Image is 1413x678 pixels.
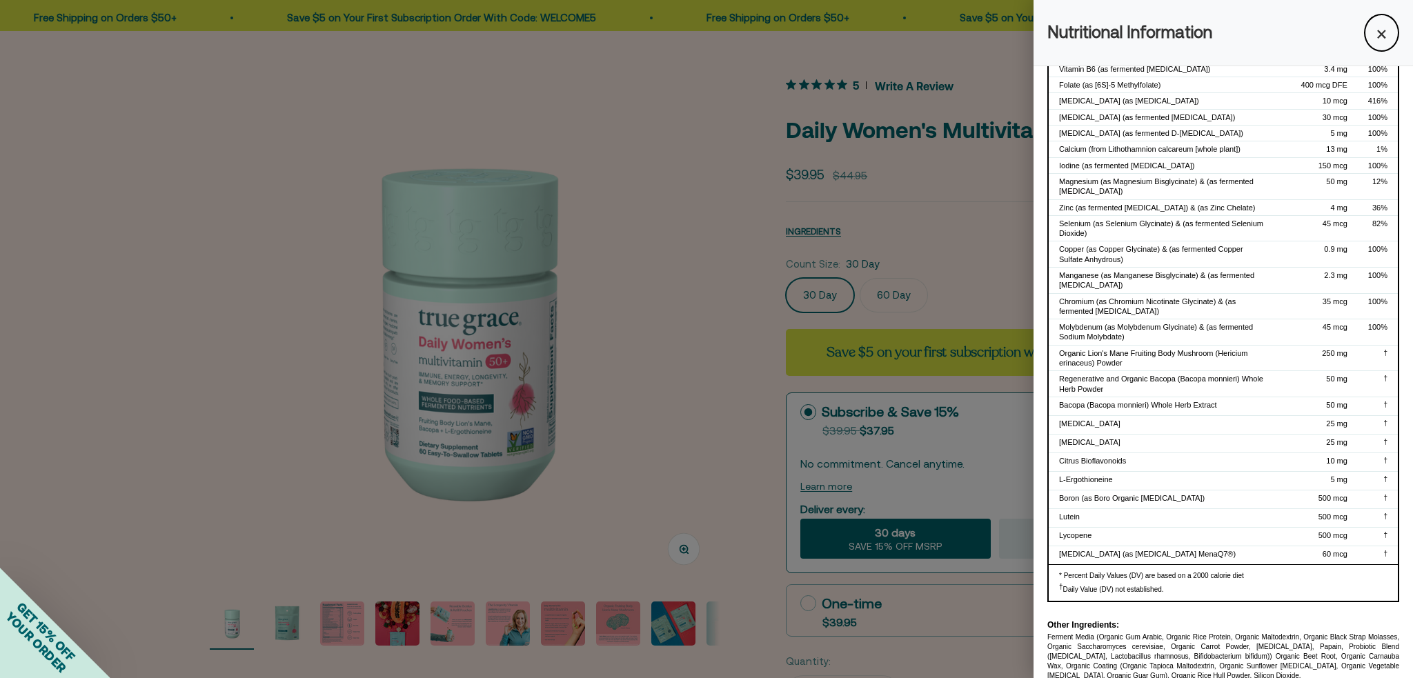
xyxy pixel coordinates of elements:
[1059,583,1063,590] span: †
[1323,97,1347,105] span: 10 mcg
[1059,400,1268,410] div: Bacopa (Bacopa monnieri) Whole Herb Extract
[1330,203,1347,212] span: 4 mg
[1318,531,1347,539] span: 500 mcg
[1383,438,1387,446] span: †
[1358,173,1398,199] td: 12%
[1323,323,1347,331] span: 45 mcg
[1323,219,1347,228] span: 45 mcg
[1358,157,1398,173] td: 100%
[1326,145,1347,153] span: 13 mg
[1059,348,1268,368] div: Organic Lion's Mane Fruiting Body Mushroom (Hericium erinaceus) Powder
[1318,512,1347,521] span: 500 mcg
[1383,550,1387,557] span: †
[1301,81,1347,89] span: 400 mcg DFE
[1358,141,1398,157] td: 1%
[1383,475,1387,483] span: †
[14,599,78,664] span: GET 15% OFF
[1324,271,1347,279] span: 2.3 mg
[1059,64,1268,74] div: Vitamin B6 (as fermented [MEDICAL_DATA])
[1358,126,1398,141] td: 100%
[1326,438,1347,446] span: 25 mg
[1358,241,1398,268] td: 100%
[1059,493,1268,503] div: Boron (as Boro Organic [MEDICAL_DATA])
[1322,349,1347,357] span: 250 mg
[1358,199,1398,215] td: 36%
[1059,530,1268,540] div: Lycopene
[1318,161,1347,170] span: 150 mcg
[1323,113,1347,121] span: 30 mcg
[1326,401,1347,409] span: 50 mg
[1383,457,1387,464] span: †
[1358,268,1398,294] td: 100%
[1383,401,1387,408] span: †
[1324,245,1347,253] span: 0.9 mg
[1326,375,1347,383] span: 50 mg
[1358,77,1398,93] td: 100%
[1059,80,1268,90] div: Folate (as [6S]-5 Methylfolate)
[1047,620,1119,630] span: Other Ingredients:
[1059,419,1268,428] div: [MEDICAL_DATA]
[1330,129,1347,137] span: 5 mg
[1383,512,1387,520] span: †
[1059,244,1268,264] div: Copper (as Copper Glycinate) & (as fermented Copper Sulfate Anhydrous)
[1059,128,1268,138] div: [MEDICAL_DATA] (as fermented D-[MEDICAL_DATA])
[1323,550,1347,558] span: 60 mcg
[1059,374,1268,394] div: Regenerative and Organic Bacopa (Bacopa monnieri) Whole Herb Powder
[1059,456,1268,466] div: Citrus Bioflavonoids
[1059,161,1268,170] div: Iodine (as fermented [MEDICAL_DATA])
[1059,437,1268,447] div: [MEDICAL_DATA]
[1358,293,1398,319] td: 100%
[1059,549,1268,559] div: [MEDICAL_DATA] (as [MEDICAL_DATA] MenaQ7®)
[1059,219,1268,239] div: Selenium (as Selenium Glycinate) & (as fermented Selenium Dioxide)
[1326,177,1347,186] span: 50 mg
[1358,109,1398,125] td: 100%
[1059,177,1268,197] div: Magnesium (as Magnesium Bisglycinate) & (as fermented [MEDICAL_DATA])
[1364,14,1399,52] button: ×
[1358,215,1398,241] td: 82%
[1059,112,1268,122] div: [MEDICAL_DATA] (as fermented [MEDICAL_DATA])
[1059,96,1268,106] div: [MEDICAL_DATA] (as [MEDICAL_DATA])
[1358,61,1398,77] td: 100%
[1318,494,1347,502] span: 500 mcg
[1383,531,1387,539] span: †
[1383,494,1387,501] span: †
[1326,457,1347,465] span: 10 mg
[1049,564,1398,601] div: * Percent Daily Values (DV) are based on a 2000 calorie diet Daily Value (DV) not established.
[1047,19,1212,46] h2: Nutritional Information
[1383,349,1387,357] span: †
[1059,203,1268,212] div: Zinc (as fermented [MEDICAL_DATA]) & (as Zinc Chelate)
[1059,512,1268,521] div: Lutein
[1383,419,1387,427] span: †
[1059,475,1268,484] div: L-Ergothioneine
[1059,144,1268,154] div: Calcium (from Lithothamnion calcareum [whole plant])
[3,609,69,675] span: YOUR ORDER
[1358,319,1398,346] td: 100%
[1323,297,1347,306] span: 35 mcg
[1324,65,1347,73] span: 3.4 mg
[1059,322,1268,342] div: Molybdenum (as Molybdenum Glycinate) & (as fermented Sodium Molybdate)
[1383,375,1387,382] span: †
[1326,419,1347,428] span: 25 mg
[1330,475,1347,483] span: 5 mg
[1358,93,1398,109] td: 416%
[1059,270,1268,290] div: Manganese (as Manganese Bisglycinate) & (as fermented [MEDICAL_DATA])
[1059,297,1268,317] div: Chromium (as Chromium Nicotinate Glycinate) & (as fermented [MEDICAL_DATA])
